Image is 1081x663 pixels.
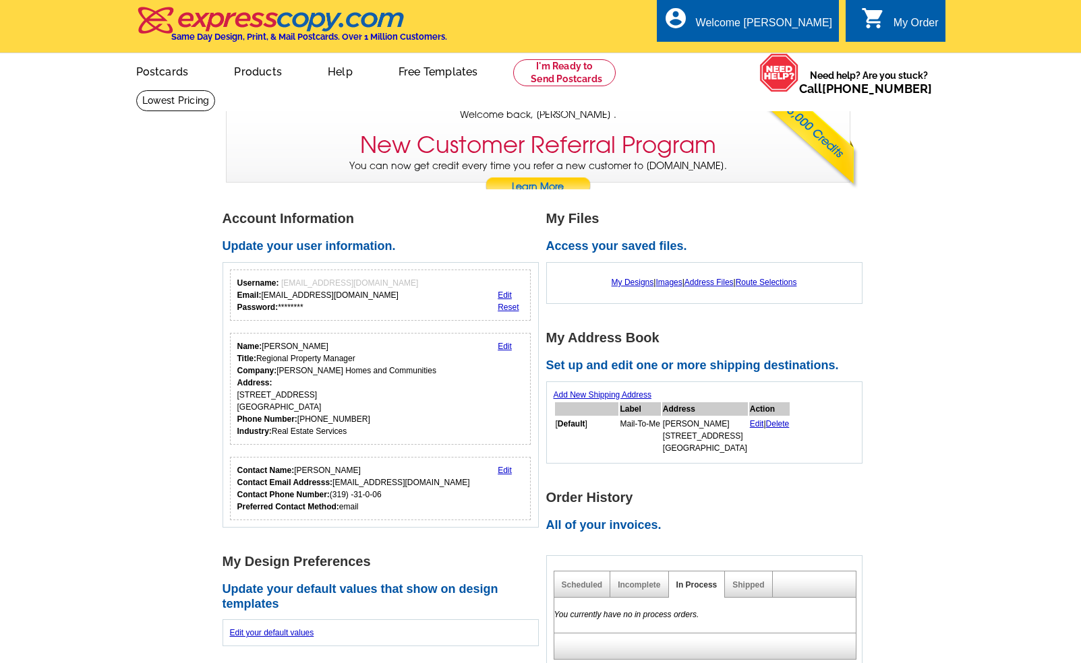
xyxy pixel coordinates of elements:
a: Delete [766,419,790,429]
em: You currently have no in process orders. [554,610,699,619]
span: Welcome back, [PERSON_NAME] . [460,108,616,122]
strong: Preferred Contact Method: [237,502,339,511]
h1: Order History [546,491,870,505]
strong: Name: [237,342,262,351]
h2: Access your saved files. [546,239,870,254]
th: Action [749,402,790,416]
a: Same Day Design, Print, & Mail Postcards. Over 1 Million Customers. [136,16,447,42]
span: Need help? Are you stuck? [799,69,939,96]
a: Edit your default values [230,628,314,637]
strong: Contact Name: [237,466,295,475]
strong: Username: [237,278,279,288]
h4: Same Day Design, Print, & Mail Postcards. Over 1 Million Customers. [171,32,447,42]
strong: Title: [237,354,256,363]
td: [ ] [555,417,618,455]
h2: Set up and edit one or more shipping destinations. [546,358,870,373]
div: [PERSON_NAME] [EMAIL_ADDRESS][DOMAIN_NAME] (319) -31-0-06 email [237,464,470,513]
a: My Designs [612,278,654,287]
a: Shipped [732,580,764,590]
h2: Update your default values that show on design templates [223,582,546,611]
div: Who should we contact regarding order issues? [230,457,531,520]
a: Edit [498,466,512,475]
a: Images [655,278,682,287]
td: [PERSON_NAME] [STREET_ADDRESS] [GEOGRAPHIC_DATA] [662,417,748,455]
a: Edit [498,342,512,351]
a: Postcards [115,55,210,86]
i: account_circle [664,6,688,30]
a: Address Files [684,278,734,287]
strong: Email: [237,290,262,300]
p: You can now get credit every time you refer a new customer to [DOMAIN_NAME]. [227,159,850,197]
div: My Order [894,17,939,36]
span: [EMAIL_ADDRESS][DOMAIN_NAME] [281,278,418,288]
a: Scheduled [562,580,603,590]
span: Call [799,82,932,96]
h1: My Address Book [546,331,870,345]
div: Your personal details. [230,333,531,445]
a: Route Selections [736,278,797,287]
strong: Industry: [237,427,272,436]
a: In Process [676,580,718,590]
td: | [749,417,790,455]
h3: New Customer Referral Program [360,131,716,159]
a: Help [306,55,374,86]
strong: Contact Phone Number: [237,490,330,499]
b: Default [558,419,585,429]
td: Mail-To-Me [620,417,661,455]
img: help [759,53,799,92]
a: Add New Shipping Address [554,390,651,400]
div: Your login information. [230,270,531,321]
strong: Password: [237,303,279,312]
div: | | | [554,270,855,295]
a: Free Templates [377,55,500,86]
strong: Address: [237,378,272,387]
a: Learn More [485,177,591,197]
a: Incomplete [618,580,660,590]
div: Welcome [PERSON_NAME] [696,17,832,36]
h2: All of your invoices. [546,518,870,533]
a: [PHONE_NUMBER] [822,82,932,96]
th: Address [662,402,748,416]
h2: Update your user information. [223,239,546,254]
strong: Contact Email Addresss: [237,478,333,487]
a: Edit [750,419,764,429]
a: Edit [498,290,512,300]
strong: Phone Number: [237,414,297,424]
h1: My Files [546,212,870,226]
h1: Account Information [223,212,546,226]
i: shopping_cart [861,6,885,30]
h1: My Design Preferences [223,555,546,569]
div: [PERSON_NAME] Regional Property Manager [PERSON_NAME] Homes and Communities [STREET_ADDRESS] [GEO... [237,340,436,437]
th: Label [620,402,661,416]
a: Products [212,55,303,86]
strong: Company: [237,366,277,375]
a: shopping_cart My Order [861,15,939,32]
a: Reset [498,303,519,312]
